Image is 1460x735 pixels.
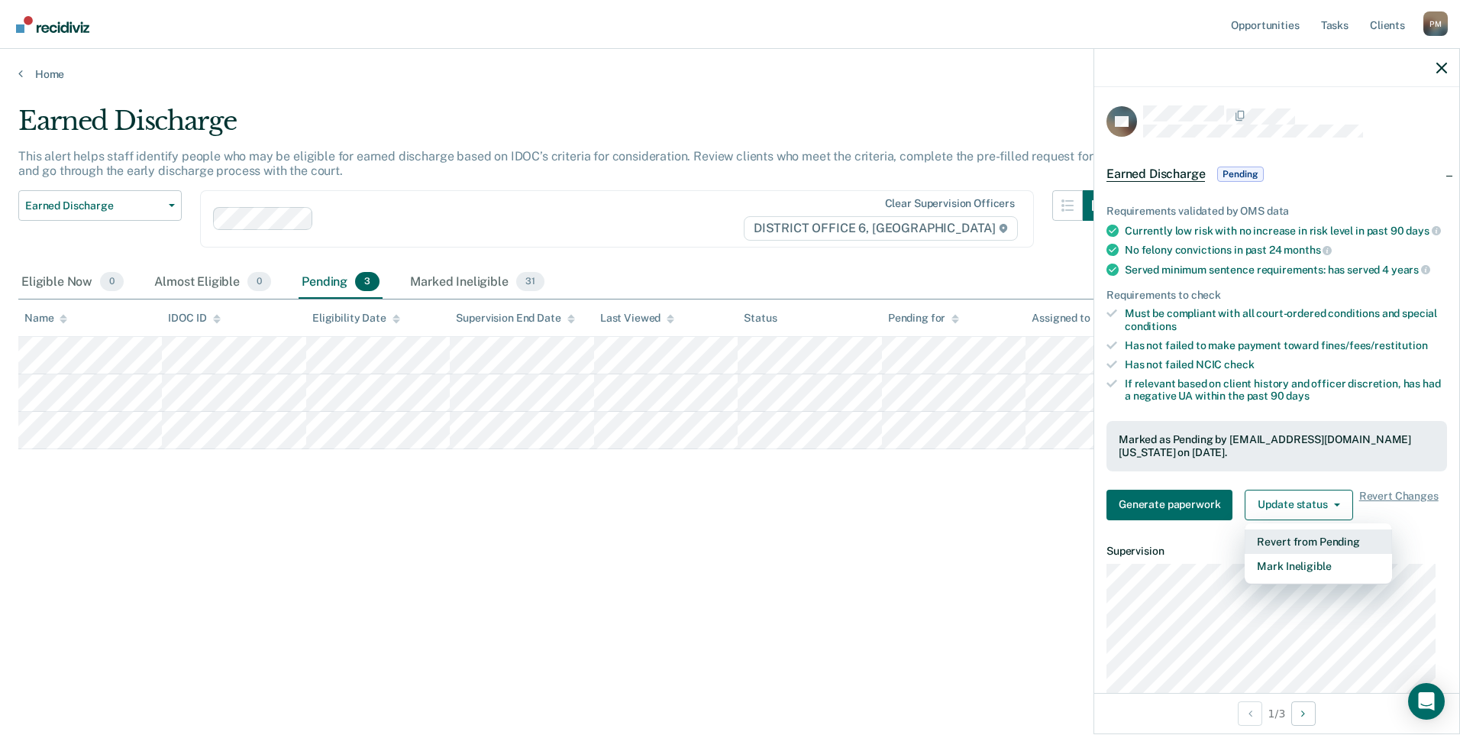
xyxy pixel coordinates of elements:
[312,312,400,325] div: Eligibility Date
[1406,225,1440,237] span: days
[355,272,380,292] span: 3
[1245,490,1352,520] button: Update status
[18,105,1113,149] div: Earned Discharge
[456,312,574,325] div: Supervision End Date
[18,266,127,300] div: Eligible Now
[1423,11,1448,36] button: Profile dropdown button
[1106,490,1239,520] a: Navigate to form link
[1291,701,1316,726] button: Next Opportunity
[1245,529,1392,554] button: Revert from Pending
[1125,224,1447,238] div: Currently low risk with no increase in risk level in past 90
[1224,358,1254,371] span: check
[1217,167,1263,182] span: Pending
[1125,320,1177,332] span: conditions
[100,272,124,292] span: 0
[1245,554,1392,578] button: Mark Ineligible
[744,312,777,325] div: Status
[1238,701,1262,726] button: Previous Opportunity
[1106,289,1447,302] div: Requirements to check
[888,312,959,325] div: Pending for
[151,266,274,300] div: Almost Eligible
[1125,339,1447,352] div: Has not failed to make payment toward
[1125,307,1447,333] div: Must be compliant with all court-ordered conditions and special
[600,312,674,325] div: Last Viewed
[18,149,1106,178] p: This alert helps staff identify people who may be eligible for earned discharge based on IDOC’s c...
[1106,545,1447,558] dt: Supervision
[1125,377,1447,403] div: If relevant based on client history and officer discretion, has had a negative UA within the past 90
[299,266,383,300] div: Pending
[24,312,67,325] div: Name
[18,67,1442,81] a: Home
[1286,390,1309,402] span: days
[25,199,163,212] span: Earned Discharge
[1423,11,1448,36] div: P M
[1359,490,1439,520] span: Revert Changes
[1094,693,1459,733] div: 1 / 3
[247,272,271,292] span: 0
[1106,490,1232,520] button: Generate paperwork
[1106,205,1447,218] div: Requirements validated by OMS data
[1284,244,1332,256] span: months
[885,197,1015,210] div: Clear supervision officers
[1125,243,1447,257] div: No felony convictions in past 24
[1321,339,1428,351] span: fines/fees/restitution
[744,216,1018,241] span: DISTRICT OFFICE 6, [GEOGRAPHIC_DATA]
[168,312,220,325] div: IDOC ID
[1391,264,1430,276] span: years
[1119,433,1435,459] div: Marked as Pending by [EMAIL_ADDRESS][DOMAIN_NAME][US_STATE] on [DATE].
[1125,358,1447,371] div: Has not failed NCIC
[1032,312,1103,325] div: Assigned to
[1094,150,1459,199] div: Earned DischargePending
[1408,683,1445,720] div: Open Intercom Messenger
[516,272,544,292] span: 31
[16,16,89,33] img: Recidiviz
[1125,263,1447,277] div: Served minimum sentence requirements: has served 4
[1106,167,1205,182] span: Earned Discharge
[407,266,547,300] div: Marked Ineligible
